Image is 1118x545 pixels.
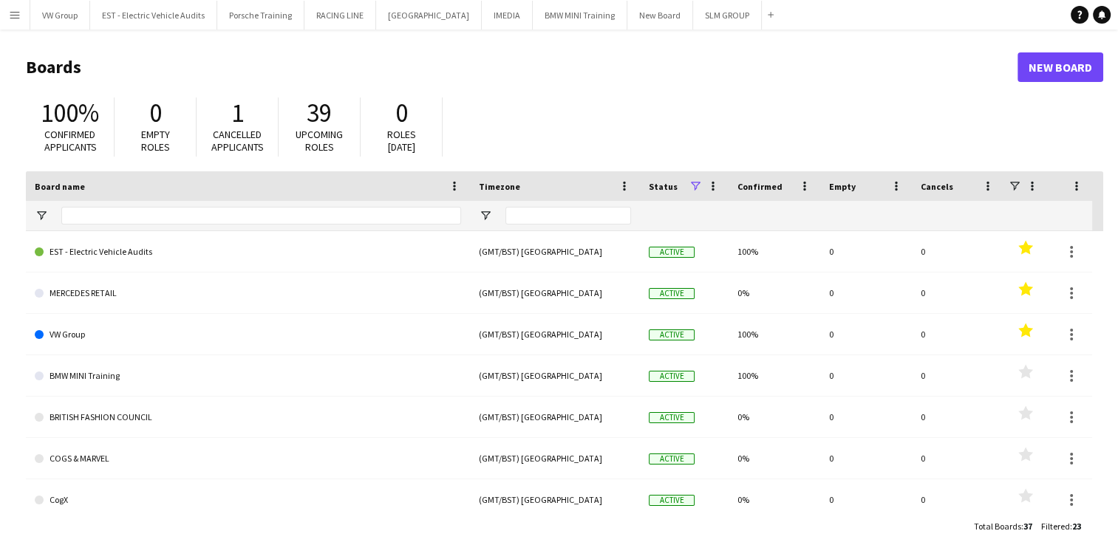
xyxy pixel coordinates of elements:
div: 0 [912,272,1003,313]
a: BMW MINI Training [35,355,461,397]
span: 0 [395,97,408,129]
span: Active [649,412,695,423]
div: 0 [820,355,912,396]
span: Active [649,288,695,299]
div: 0 [820,272,912,313]
div: 100% [729,314,820,354]
a: BRITISH FASHION COUNCIL [35,397,461,438]
span: 0 [149,97,162,129]
span: 37 [1023,521,1032,532]
button: RACING LINE [304,1,376,30]
span: 23 [1072,521,1081,532]
button: BMW MINI Training [533,1,627,30]
div: 0% [729,438,820,479]
span: Empty roles [141,128,170,154]
div: 0 [912,355,1003,396]
div: (GMT/BST) [GEOGRAPHIC_DATA] [470,438,640,479]
input: Timezone Filter Input [505,207,631,224]
div: 0% [729,479,820,520]
button: EST - Electric Vehicle Audits [90,1,217,30]
div: 0% [729,272,820,313]
span: Total Boards [974,521,1021,532]
a: New Board [1018,52,1103,82]
button: SLM GROUP [693,1,762,30]
span: Confirmed applicants [44,128,97,154]
div: 0 [820,438,912,479]
div: 0 [912,231,1003,272]
div: 0 [820,314,912,354]
a: MERCEDES RETAIL [35,272,461,314]
a: COGS & MARVEL [35,438,461,479]
span: 100% [41,97,99,129]
div: (GMT/BST) [GEOGRAPHIC_DATA] [470,479,640,520]
div: (GMT/BST) [GEOGRAPHIC_DATA] [470,355,640,396]
div: (GMT/BST) [GEOGRAPHIC_DATA] [470,397,640,437]
button: [GEOGRAPHIC_DATA] [376,1,482,30]
div: 100% [729,231,820,272]
span: Active [649,453,695,465]
div: : [1041,512,1081,541]
button: IMEDIA [482,1,533,30]
span: Active [649,495,695,506]
button: New Board [627,1,693,30]
div: 0 [912,438,1003,479]
span: Active [649,247,695,258]
span: Active [649,371,695,382]
span: Timezone [479,181,520,192]
span: Cancelled applicants [211,128,264,154]
div: 0 [912,397,1003,437]
span: Confirmed [737,181,783,192]
a: CogX [35,479,461,521]
button: Porsche Training [217,1,304,30]
span: 39 [307,97,332,129]
span: Active [649,329,695,340]
div: (GMT/BST) [GEOGRAPHIC_DATA] [470,314,640,354]
div: : [974,512,1032,541]
a: VW Group [35,314,461,355]
span: Empty [829,181,856,192]
span: Filtered [1041,521,1070,532]
span: Board name [35,181,85,192]
div: 0 [820,231,912,272]
button: VW Group [30,1,90,30]
div: 0 [912,479,1003,520]
button: Open Filter Menu [35,209,48,222]
div: (GMT/BST) [GEOGRAPHIC_DATA] [470,272,640,313]
span: Cancels [921,181,953,192]
input: Board name Filter Input [61,207,461,224]
div: 0 [820,479,912,520]
span: Status [649,181,678,192]
button: Open Filter Menu [479,209,492,222]
div: 0 [820,397,912,437]
div: 0% [729,397,820,437]
span: Roles [DATE] [387,128,416,154]
a: EST - Electric Vehicle Audits [35,231,461,272]
div: (GMT/BST) [GEOGRAPHIC_DATA] [470,231,640,272]
span: 1 [231,97,244,129]
h1: Boards [26,56,1018,78]
span: Upcoming roles [296,128,343,154]
div: 0 [912,314,1003,354]
div: 100% [729,355,820,396]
